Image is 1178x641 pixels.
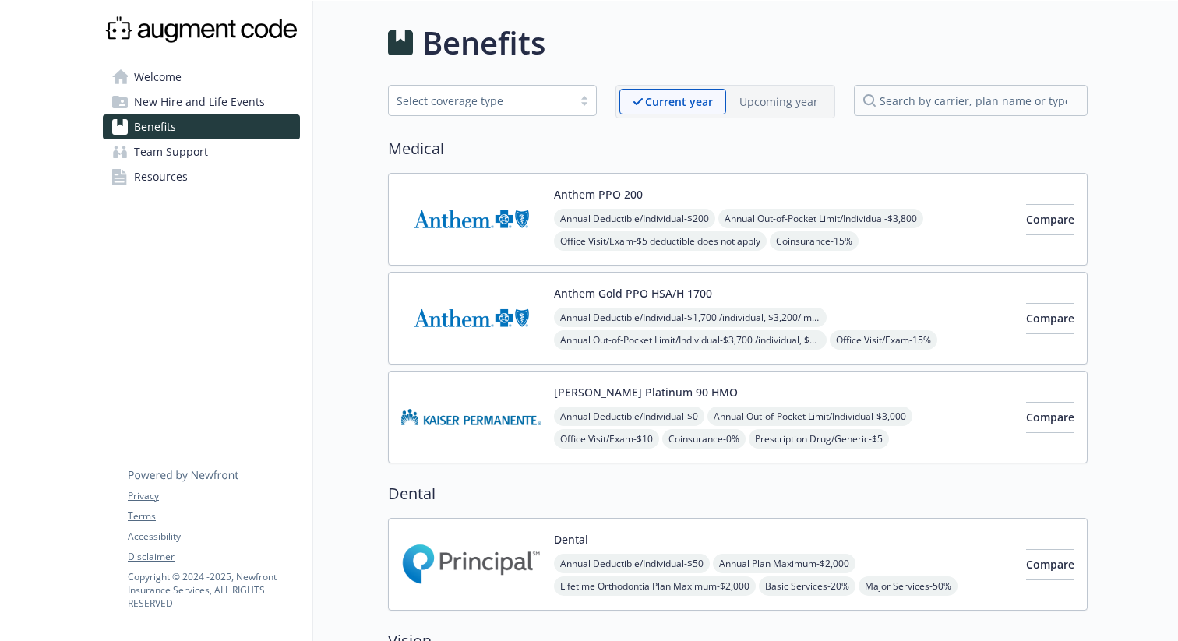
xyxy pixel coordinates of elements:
span: Annual Deductible/Individual - $0 [554,407,704,426]
span: Basic Services - 20% [759,576,855,596]
span: Annual Out-of-Pocket Limit/Individual - $3,700 /individual, $3,700/ member [554,330,827,350]
button: Compare [1026,204,1074,235]
span: Team Support [134,139,208,164]
span: Annual Deductible/Individual - $50 [554,554,710,573]
span: Lifetime Orthodontia Plan Maximum - $2,000 [554,576,756,596]
span: Office Visit/Exam - $10 [554,429,659,449]
img: Anthem Blue Cross carrier logo [401,186,541,252]
span: Annual Out-of-Pocket Limit/Individual - $3,000 [707,407,912,426]
span: Compare [1026,212,1074,227]
img: Anthem Blue Cross carrier logo [401,285,541,351]
div: Select coverage type [397,93,565,109]
button: Dental [554,531,588,548]
h2: Medical [388,137,1088,160]
a: Benefits [103,114,300,139]
span: Major Services - 50% [859,576,958,596]
p: Upcoming year [739,93,818,110]
a: Resources [103,164,300,189]
span: Coinsurance - 0% [662,429,746,449]
button: Compare [1026,549,1074,580]
a: Welcome [103,65,300,90]
span: Coinsurance - 15% [770,231,859,251]
p: Current year [645,93,713,110]
h2: Dental [388,482,1088,505]
span: New Hire and Life Events [134,90,265,114]
img: Kaiser Permanente Insurance Company carrier logo [401,384,541,450]
a: New Hire and Life Events [103,90,300,114]
button: Anthem PPO 200 [554,186,643,203]
button: [PERSON_NAME] Platinum 90 HMO [554,384,738,400]
button: Compare [1026,402,1074,433]
p: Copyright © 2024 - 2025 , Newfront Insurance Services, ALL RIGHTS RESERVED [128,570,299,610]
span: Compare [1026,311,1074,326]
span: Office Visit/Exam - 15% [830,330,937,350]
a: Disclaimer [128,550,299,564]
span: Annual Deductible/Individual - $200 [554,209,715,228]
a: Terms [128,509,299,523]
span: Compare [1026,410,1074,424]
button: Compare [1026,303,1074,334]
span: Office Visit/Exam - $5 deductible does not apply [554,231,767,251]
span: Prescription Drug/Generic - $5 [749,429,889,449]
a: Accessibility [128,530,299,544]
span: Benefits [134,114,176,139]
input: search by carrier, plan name or type [854,85,1088,116]
a: Privacy [128,489,299,503]
img: Principal Financial Group Inc carrier logo [401,531,541,597]
button: Anthem Gold PPO HSA/H 1700 [554,285,712,301]
span: Annual Out-of-Pocket Limit/Individual - $3,800 [718,209,923,228]
span: Annual Plan Maximum - $2,000 [713,554,855,573]
span: Welcome [134,65,182,90]
a: Team Support [103,139,300,164]
h1: Benefits [422,19,545,66]
span: Annual Deductible/Individual - $1,700 /individual, $3,200/ member [554,308,827,327]
span: Compare [1026,557,1074,572]
span: Resources [134,164,188,189]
